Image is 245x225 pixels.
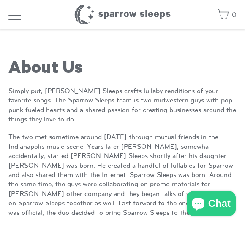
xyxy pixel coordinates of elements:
h1: About Us [8,59,237,80]
h1: Sparrow Sleeps [74,4,171,25]
inbox-online-store-chat: Shopify online store chat [184,191,238,218]
p: The two met sometime around [DATE] through mutual friends in the Indianapolis music scene. Years ... [8,132,237,217]
a: 0 [217,6,237,24]
p: Simply put, [PERSON_NAME] Sleeps crafts lullaby renditions of your favorite songs. The Sparrow Sl... [8,86,237,124]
